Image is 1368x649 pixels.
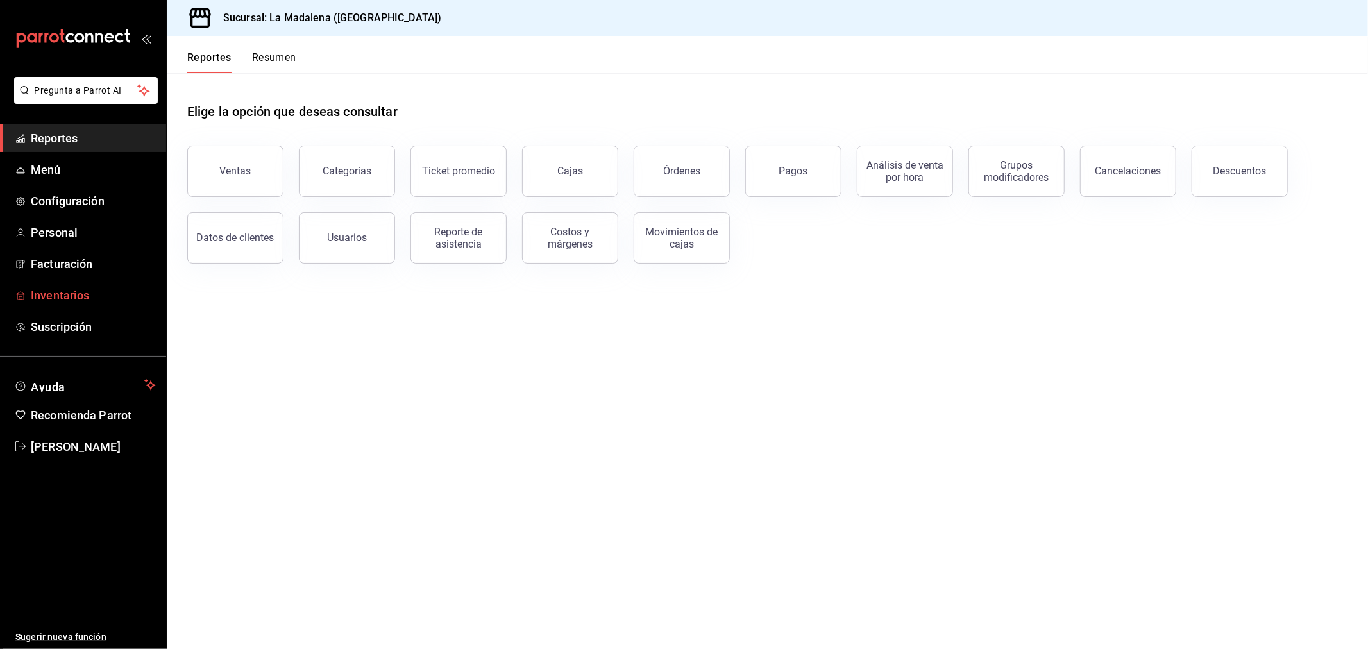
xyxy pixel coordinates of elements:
[299,212,395,264] button: Usuarios
[642,226,722,250] div: Movimientos de cajas
[422,165,495,177] div: Ticket promedio
[31,224,156,241] span: Personal
[419,226,498,250] div: Reporte de asistencia
[187,102,398,121] h1: Elige la opción que deseas consultar
[299,146,395,197] button: Categorías
[213,10,441,26] h3: Sucursal: La Madalena ([GEOGRAPHIC_DATA])
[187,51,296,73] div: navigation tabs
[779,165,808,177] div: Pagos
[220,165,251,177] div: Ventas
[187,146,283,197] button: Ventas
[410,146,507,197] button: Ticket promedio
[327,232,367,244] div: Usuarios
[14,77,158,104] button: Pregunta a Parrot AI
[31,438,156,455] span: [PERSON_NAME]
[522,212,618,264] button: Costos y márgenes
[141,33,151,44] button: open_drawer_menu
[410,212,507,264] button: Reporte de asistencia
[1213,165,1267,177] div: Descuentos
[252,51,296,73] button: Resumen
[31,318,156,335] span: Suscripción
[530,226,610,250] div: Costos y márgenes
[745,146,841,197] button: Pagos
[1080,146,1176,197] button: Cancelaciones
[31,255,156,273] span: Facturación
[31,161,156,178] span: Menú
[977,159,1056,183] div: Grupos modificadores
[968,146,1065,197] button: Grupos modificadores
[1192,146,1288,197] button: Descuentos
[31,130,156,147] span: Reportes
[9,93,158,106] a: Pregunta a Parrot AI
[557,164,584,179] div: Cajas
[1095,165,1161,177] div: Cancelaciones
[857,146,953,197] button: Análisis de venta por hora
[31,377,139,392] span: Ayuda
[323,165,371,177] div: Categorías
[865,159,945,183] div: Análisis de venta por hora
[35,84,138,97] span: Pregunta a Parrot AI
[31,192,156,210] span: Configuración
[31,407,156,424] span: Recomienda Parrot
[634,146,730,197] button: Órdenes
[663,165,700,177] div: Órdenes
[31,287,156,304] span: Inventarios
[522,146,618,197] a: Cajas
[634,212,730,264] button: Movimientos de cajas
[187,212,283,264] button: Datos de clientes
[197,232,274,244] div: Datos de clientes
[187,51,232,73] button: Reportes
[15,630,156,644] span: Sugerir nueva función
